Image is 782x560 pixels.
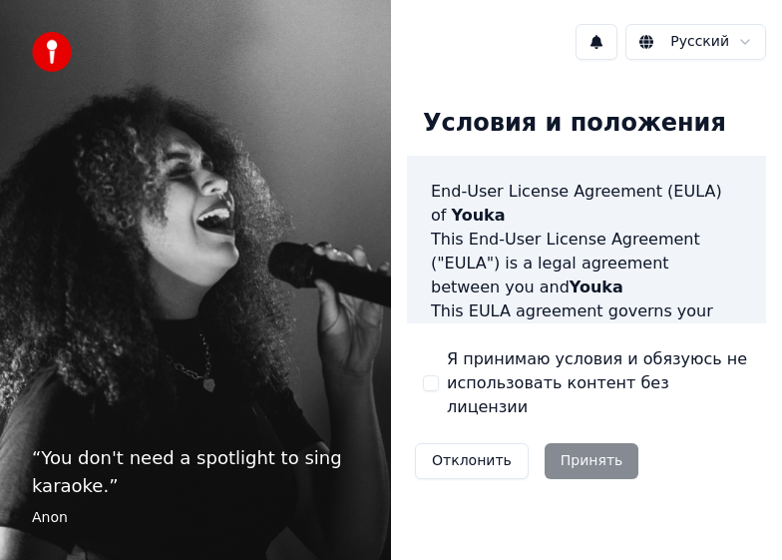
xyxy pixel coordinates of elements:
p: “ You don't need a spotlight to sing karaoke. ” [32,444,359,500]
h3: End-User License Agreement (EULA) of [431,180,742,228]
p: This End-User License Agreement ("EULA") is a legal agreement between you and [431,228,742,299]
div: Условия и положения [407,92,742,156]
footer: Anon [32,508,359,528]
img: youka [32,32,72,72]
span: Youka [452,206,506,225]
label: Я принимаю условия и обязуюсь не использовать контент без лицензии [447,347,750,419]
button: Отклонить [415,443,529,479]
span: Youka [570,278,623,296]
p: This EULA agreement governs your acquisition and use of our software ("Software") directly from o... [431,299,742,443]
